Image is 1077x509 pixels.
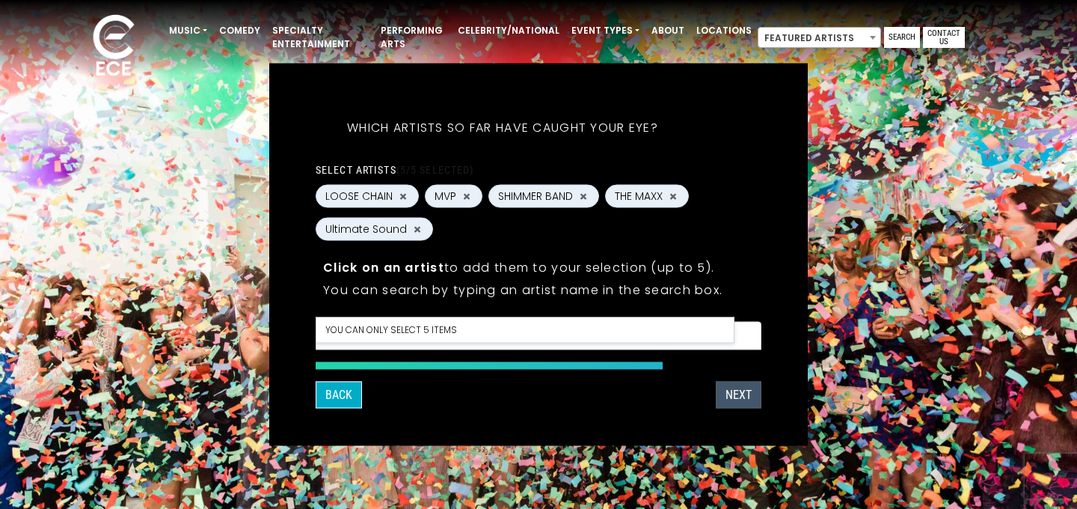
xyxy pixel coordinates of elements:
[316,101,690,155] h5: Which artists so far have caught your eye?
[884,27,920,48] a: Search
[325,189,393,204] span: LOOSE CHAIN
[923,27,965,48] a: Contact Us
[213,18,266,43] a: Comedy
[411,222,423,236] button: Remove Ultimate Sound
[577,189,589,203] button: Remove SHIMMER BAND
[690,18,758,43] a: Locations
[323,281,754,299] p: You can search by typing an artist name in the search box.
[323,258,754,277] p: to add them to your selection (up to 5).
[375,18,452,57] a: Performing Arts
[435,189,456,204] span: MVP
[316,382,362,409] button: Back
[667,189,679,203] button: Remove THE MAXX
[266,18,375,57] a: Specialty Entertainment
[565,18,645,43] a: Event Types
[76,10,151,83] img: ece_new_logo_whitev2-1.png
[452,18,565,43] a: Celebrity/National
[325,222,407,237] span: Ultimate Sound
[396,164,474,176] span: (5/5 selected)
[498,189,573,204] span: SHIMMER BAND
[461,189,473,203] button: Remove MVP
[645,18,690,43] a: About
[397,189,409,203] button: Remove LOOSE CHAIN
[758,27,881,48] span: Featured Artists
[316,317,734,343] li: You can only select 5 items
[716,382,761,409] button: Next
[615,189,663,204] span: THE MAXX
[758,28,880,49] span: Featured Artists
[163,18,213,43] a: Music
[323,259,444,276] strong: Click on an artist
[316,163,473,177] label: Select artists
